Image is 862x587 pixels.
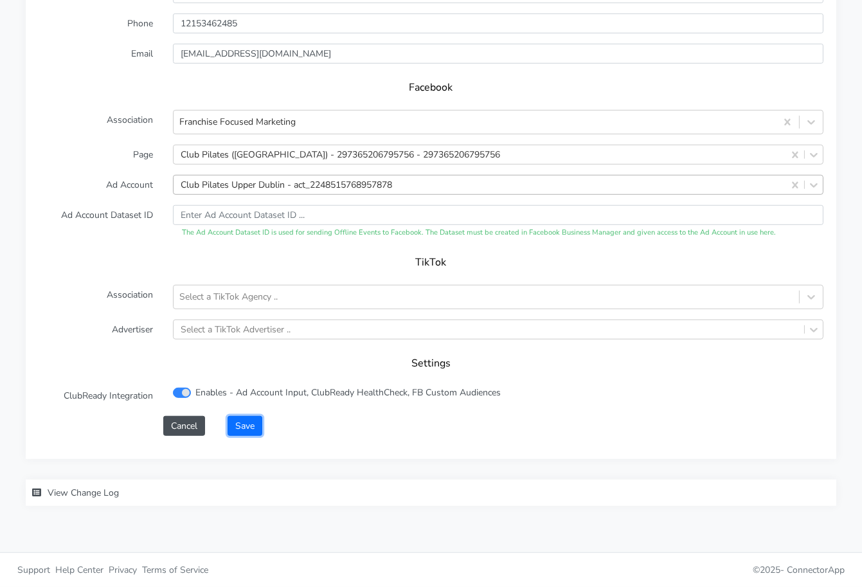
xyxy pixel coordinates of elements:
[173,228,823,239] div: The Ad Account Dataset ID is used for sending Offline Events to Facebook. The Dataset must be cre...
[55,564,103,576] span: Help Center
[180,291,278,304] div: Select a TikTok Agency ..
[142,564,208,576] span: Terms of Service
[173,14,823,33] input: Enter phone ...
[29,285,163,309] label: Association
[51,82,811,94] h5: Facebook
[228,416,262,436] button: Save
[180,116,296,129] div: Franchise Focused Marketing
[17,564,50,576] span: Support
[29,205,163,239] label: Ad Account Dataset ID
[181,148,500,161] div: Club Pilates ([GEOGRAPHIC_DATA]) - 297365206795756 - 297365206795756
[29,145,163,165] label: Page
[196,386,501,399] label: Enables - Ad Account Input, ClubReady HealthCheck, FB Custom Audiences
[29,44,163,64] label: Email
[29,110,163,134] label: Association
[48,487,119,499] span: View Change Log
[787,564,845,576] span: ConnectorApp
[51,257,811,269] h5: TikTok
[163,416,205,436] button: Cancel
[109,564,137,576] span: Privacy
[29,386,163,406] label: ClubReady Integration
[181,323,291,336] div: Select a TikTok Advertiser ..
[51,357,811,370] h5: Settings
[29,14,163,33] label: Phone
[173,205,823,225] input: Enter Ad Account Dataset ID ...
[29,175,163,195] label: Ad Account
[29,320,163,339] label: Advertiser
[441,563,845,577] p: © 2025 -
[181,178,392,192] div: Club Pilates Upper Dublin - act_2248515768957878
[173,44,823,64] input: Enter Email ...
